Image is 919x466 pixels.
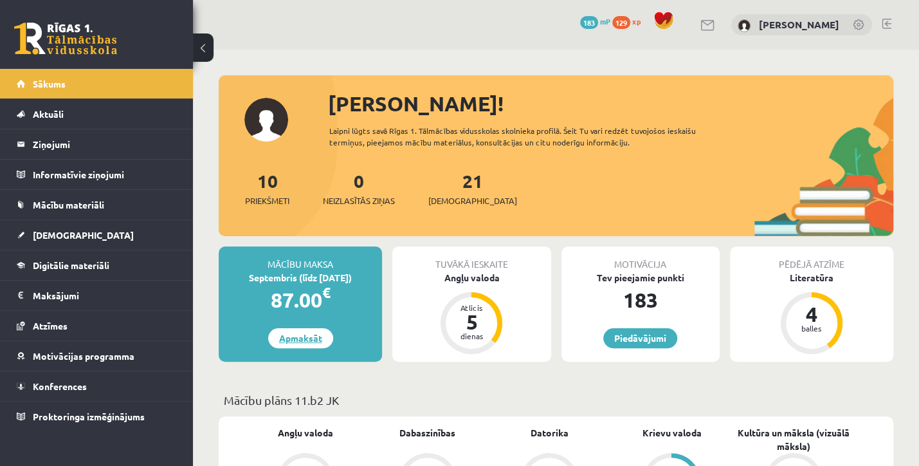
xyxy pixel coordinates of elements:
[17,371,177,401] a: Konferences
[268,328,333,348] a: Apmaksāt
[245,194,289,207] span: Priekšmeti
[323,194,395,207] span: Neizlasītās ziņas
[730,247,893,271] div: Pēdējā atzīme
[14,23,117,55] a: Rīgas 1. Tālmācības vidusskola
[452,304,491,312] div: Atlicis
[33,350,134,362] span: Motivācijas programma
[33,199,104,210] span: Mācību materiāli
[33,129,177,159] legend: Ziņojumi
[245,169,289,207] a: 10Priekšmeti
[33,320,68,331] span: Atzīmes
[428,194,517,207] span: [DEMOGRAPHIC_DATA]
[219,271,382,284] div: Septembris (līdz [DATE])
[224,391,888,409] p: Mācību plāns 11.b2 JK
[738,19,751,32] img: Sandra Letinska
[730,271,893,284] div: Literatūra
[323,169,395,207] a: 0Neizlasītās ziņas
[17,160,177,189] a: Informatīvie ziņojumi
[392,271,550,284] div: Angļu valoda
[452,332,491,340] div: dienas
[17,311,177,340] a: Atzīmes
[428,169,517,207] a: 21[DEMOGRAPHIC_DATA]
[732,426,855,453] a: Kultūra un māksla (vizuālā māksla)
[219,284,382,315] div: 87.00
[33,160,177,189] legend: Informatīvie ziņojumi
[580,16,598,29] span: 183
[329,125,734,148] div: Laipni lūgts savā Rīgas 1. Tālmācības vidusskolas skolnieka profilā. Šeit Tu vari redzēt tuvojošo...
[392,247,550,271] div: Tuvākā ieskaite
[632,16,641,26] span: xp
[17,129,177,159] a: Ziņojumi
[612,16,647,26] a: 129 xp
[792,324,831,332] div: balles
[759,18,839,31] a: [PERSON_NAME]
[730,271,893,356] a: Literatūra 4 balles
[219,247,382,271] div: Mācību maksa
[561,271,720,284] div: Tev pieejamie punkti
[17,220,177,250] a: [DEMOGRAPHIC_DATA]
[17,190,177,219] a: Mācību materiāli
[612,16,630,29] span: 129
[561,284,720,315] div: 183
[17,341,177,371] a: Motivācijas programma
[33,411,145,422] span: Proktoringa izmēģinājums
[33,259,109,271] span: Digitālie materiāli
[531,426,569,440] a: Datorika
[603,328,677,348] a: Piedāvājumi
[278,426,333,440] a: Angļu valoda
[399,426,455,440] a: Dabaszinības
[328,88,893,119] div: [PERSON_NAME]!
[17,69,177,98] a: Sākums
[17,402,177,431] a: Proktoringa izmēģinājums
[322,283,331,302] span: €
[392,271,550,356] a: Angļu valoda Atlicis 5 dienas
[792,304,831,324] div: 4
[33,281,177,310] legend: Maksājumi
[33,78,66,89] span: Sākums
[33,229,134,241] span: [DEMOGRAPHIC_DATA]
[452,312,491,332] div: 5
[642,426,701,440] a: Krievu valoda
[17,250,177,280] a: Digitālie materiāli
[17,99,177,129] a: Aktuāli
[33,108,64,120] span: Aktuāli
[600,16,610,26] span: mP
[33,380,87,392] span: Konferences
[561,247,720,271] div: Motivācija
[17,281,177,310] a: Maksājumi
[580,16,610,26] a: 183 mP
